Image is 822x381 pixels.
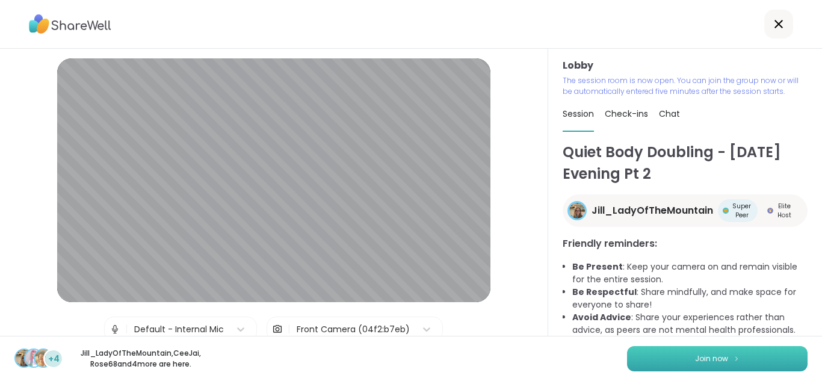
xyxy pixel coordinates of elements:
[35,350,52,367] img: Rose68
[29,10,111,38] img: ShareWell Logo
[48,353,60,365] span: +4
[125,317,128,341] span: |
[16,350,32,367] img: Jill_LadyOfTheMountain
[73,348,208,370] p: Jill_LadyOfTheMountain , CeeJai , Rose68 and 4 more are here.
[563,141,808,185] h1: Quiet Body Doubling - [DATE] Evening Pt 2
[272,317,283,341] img: Camera
[25,350,42,367] img: CeeJai
[659,108,680,120] span: Chat
[695,353,728,364] span: Join now
[572,311,808,336] li: : Share your experiences rather than advice, as peers are not mental health professionals.
[572,286,637,298] b: Be Respectful
[627,346,808,371] button: Join now
[723,208,729,214] img: Super Peer
[572,311,631,323] b: Avoid Advice
[563,237,808,251] h3: Friendly reminders:
[110,317,120,341] img: Microphone
[569,203,585,218] img: Jill_LadyOfTheMountain
[733,355,740,362] img: ShareWell Logomark
[563,108,594,120] span: Session
[563,58,808,73] h3: Lobby
[605,108,648,120] span: Check-ins
[288,317,291,341] span: |
[572,286,808,311] li: : Share mindfully, and make space for everyone to share!
[767,208,773,214] img: Elite Host
[297,323,410,336] div: Front Camera (04f2:b7eb)
[592,203,713,218] span: Jill_LadyOfTheMountain
[134,323,224,336] div: Default - Internal Mic
[563,194,808,227] a: Jill_LadyOfTheMountainJill_LadyOfTheMountainSuper PeerSuper PeerElite HostElite Host
[563,75,808,97] p: The session room is now open. You can join the group now or will be automatically entered five mi...
[572,261,808,286] li: : Keep your camera on and remain visible for the entire session.
[572,261,623,273] b: Be Present
[731,202,753,220] span: Super Peer
[776,202,793,220] span: Elite Host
